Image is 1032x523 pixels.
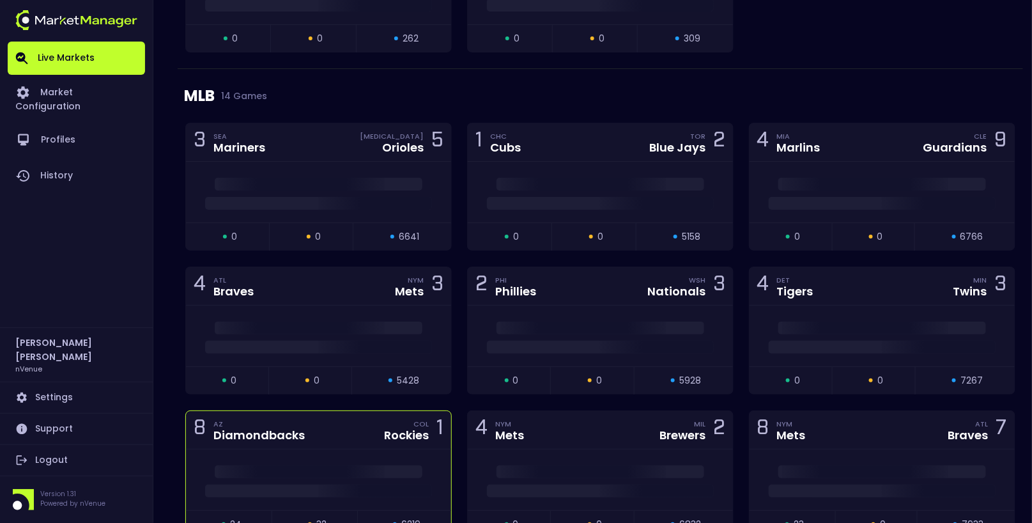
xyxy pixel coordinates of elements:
[315,230,321,244] span: 0
[213,286,254,297] div: Braves
[15,10,137,30] img: logo
[659,430,705,441] div: Brewers
[231,230,237,244] span: 0
[757,274,769,298] div: 4
[995,130,1007,154] div: 9
[40,499,105,508] p: Powered by nVenue
[15,336,137,364] h2: [PERSON_NAME] [PERSON_NAME]
[408,275,424,285] div: NYM
[184,69,1017,123] div: MLB
[689,275,705,285] div: WSH
[597,230,603,244] span: 0
[436,418,443,442] div: 1
[948,430,989,441] div: Braves
[682,230,700,244] span: 5158
[713,130,725,154] div: 2
[877,374,883,387] span: 0
[231,374,236,387] span: 0
[8,42,145,75] a: Live Markets
[413,419,429,429] div: COL
[679,374,701,387] span: 5928
[777,419,806,429] div: NYM
[384,430,429,441] div: Rockies
[194,274,206,298] div: 4
[194,130,206,154] div: 3
[960,374,983,387] span: 7267
[514,32,520,45] span: 0
[399,230,419,244] span: 6641
[649,142,705,153] div: Blue Jays
[996,418,1007,442] div: 7
[647,286,705,297] div: Nationals
[213,131,265,141] div: SEA
[953,286,987,297] div: Twins
[213,275,254,285] div: ATL
[215,91,267,101] span: 14 Games
[513,230,519,244] span: 0
[317,32,323,45] span: 0
[974,275,987,285] div: MIN
[777,430,806,441] div: Mets
[995,274,1007,298] div: 3
[8,122,145,158] a: Profiles
[431,130,443,154] div: 5
[690,131,705,141] div: TOR
[777,286,813,297] div: Tigers
[599,32,605,45] span: 0
[777,275,813,285] div: DET
[8,75,145,122] a: Market Configuration
[8,158,145,194] a: History
[314,374,320,387] span: 0
[596,374,602,387] span: 0
[8,489,145,510] div: Version 1.31Powered by nVenue
[877,230,883,244] span: 0
[213,430,305,441] div: Diamondbacks
[713,274,725,298] div: 3
[923,142,987,153] div: Guardians
[490,131,521,141] div: CHC
[213,419,305,429] div: AZ
[513,374,519,387] span: 0
[475,274,488,298] div: 2
[960,230,983,244] span: 6766
[213,142,265,153] div: Mariners
[431,274,443,298] div: 3
[40,489,105,499] p: Version 1.31
[475,418,488,442] div: 4
[395,286,424,297] div: Mets
[495,275,536,285] div: PHI
[8,382,145,413] a: Settings
[360,131,424,141] div: [MEDICAL_DATA]
[757,130,769,154] div: 4
[794,230,800,244] span: 0
[403,32,419,45] span: 262
[495,419,524,429] div: NYM
[777,131,820,141] div: MIA
[976,419,989,429] div: ATL
[397,374,419,387] span: 5428
[684,32,700,45] span: 309
[382,142,424,153] div: Orioles
[490,142,521,153] div: Cubs
[232,32,238,45] span: 0
[794,374,800,387] span: 0
[777,142,820,153] div: Marlins
[757,418,769,442] div: 8
[713,418,725,442] div: 2
[495,286,536,297] div: Phillies
[15,364,42,373] h3: nVenue
[475,130,482,154] div: 1
[8,445,145,476] a: Logout
[495,430,524,441] div: Mets
[694,419,705,429] div: MIL
[194,418,206,442] div: 8
[8,414,145,444] a: Support
[974,131,987,141] div: CLE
